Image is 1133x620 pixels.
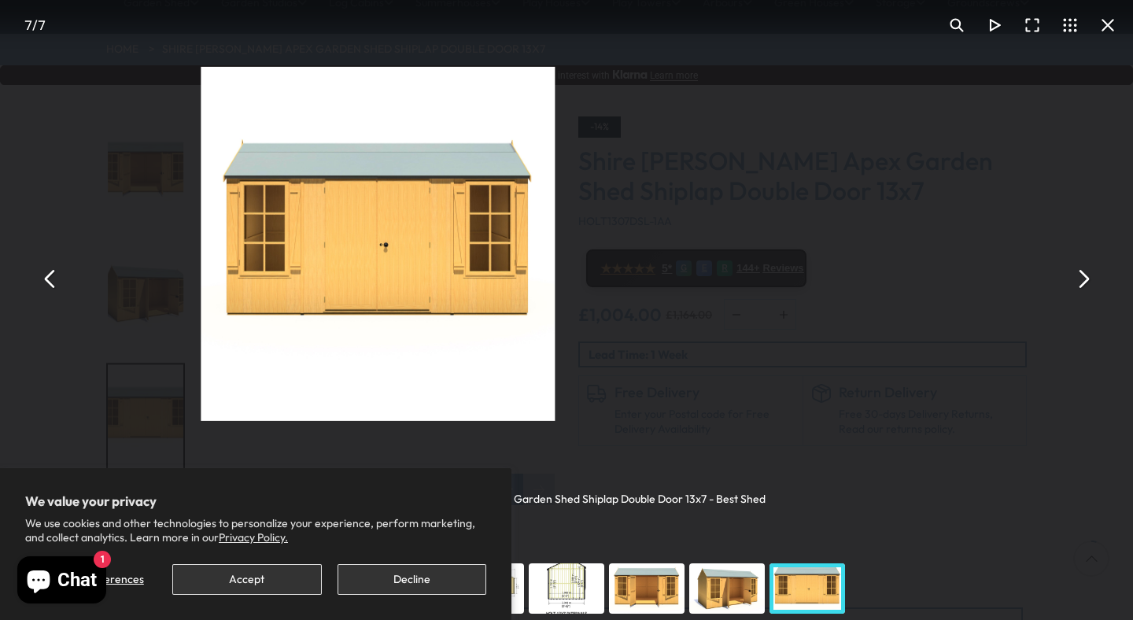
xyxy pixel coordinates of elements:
[38,17,46,33] span: 7
[13,556,111,607] inbox-online-store-chat: Shopify online store chat
[219,530,288,544] a: Privacy Policy.
[6,6,63,44] div: /
[1051,6,1089,44] button: Toggle thumbnails
[31,260,69,297] button: Previous
[367,479,766,507] div: Shire [PERSON_NAME] Apex Garden Shed Shiplap Double Door 13x7 - Best Shed
[25,493,486,509] h2: We value your privacy
[1064,260,1102,297] button: Next
[24,17,32,33] span: 7
[25,516,486,544] p: We use cookies and other technologies to personalize your experience, perform marketing, and coll...
[1089,6,1127,44] button: Close
[338,564,486,595] button: Decline
[172,564,321,595] button: Accept
[938,6,976,44] button: Toggle zoom level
